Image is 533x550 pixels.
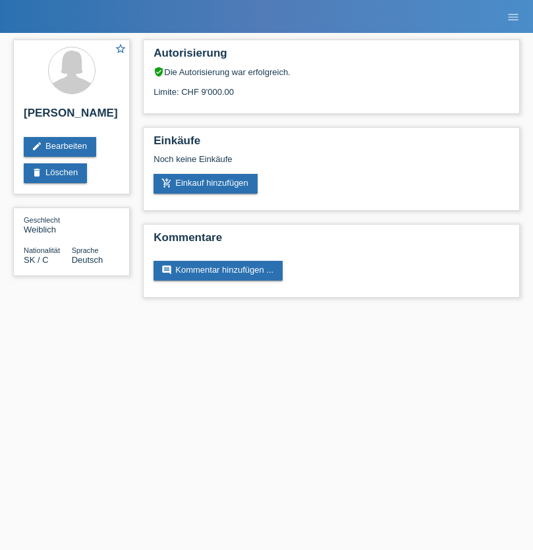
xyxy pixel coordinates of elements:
div: Limite: CHF 9'000.00 [154,77,509,97]
i: comment [161,265,172,275]
i: menu [507,11,520,24]
a: deleteLöschen [24,163,87,183]
i: star_border [115,43,126,55]
i: delete [32,167,42,178]
h2: Kommentare [154,231,509,251]
i: edit [32,141,42,151]
div: Die Autorisierung war erfolgreich. [154,67,509,77]
span: Slowakei / C / 01.07.2021 [24,255,49,265]
h2: Autorisierung [154,47,509,67]
span: Deutsch [72,255,103,265]
span: Geschlecht [24,216,60,224]
div: Noch keine Einkäufe [154,154,509,174]
span: Sprache [72,246,99,254]
a: editBearbeiten [24,137,96,157]
a: star_border [115,43,126,57]
a: menu [500,13,526,20]
i: verified_user [154,67,164,77]
h2: Einkäufe [154,134,509,154]
a: add_shopping_cartEinkauf hinzufügen [154,174,258,194]
div: Weiblich [24,215,72,234]
i: add_shopping_cart [161,178,172,188]
a: commentKommentar hinzufügen ... [154,261,283,281]
h2: [PERSON_NAME] [24,107,119,126]
span: Nationalität [24,246,60,254]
